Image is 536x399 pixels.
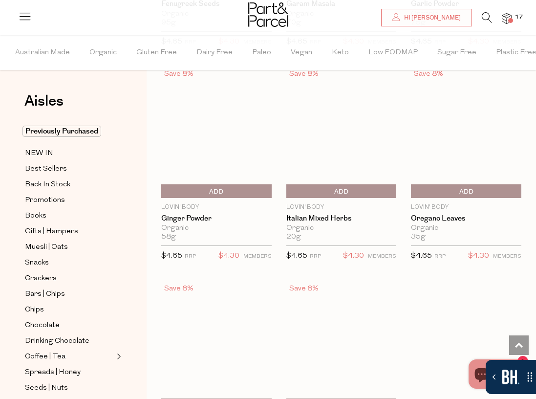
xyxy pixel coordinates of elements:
span: 20g [286,233,301,242]
div: Save 8% [286,67,322,81]
a: Chips [25,304,114,316]
a: Hi [PERSON_NAME] [381,9,472,26]
button: Add To Parcel [286,184,397,198]
span: $4.65 [411,252,432,260]
span: $4.30 [468,250,489,263]
span: Organic [89,36,117,70]
span: Snacks [25,257,49,269]
p: Lovin' Body [161,203,272,212]
img: Italian Mixed Herbs [341,133,342,133]
div: Save 8% [286,282,322,295]
span: Dairy Free [196,36,233,70]
a: Seeds | Nuts [25,382,114,394]
button: Add To Parcel [411,184,521,198]
small: RRP [310,254,321,259]
a: 17 [502,13,512,23]
span: Low FODMAP [368,36,418,70]
span: Hi [PERSON_NAME] [402,14,461,22]
a: Italian Mixed Herbs [286,214,397,223]
span: 17 [513,13,525,22]
div: Organic [411,224,521,233]
a: Gifts | Hampers [25,225,114,238]
span: Vegan [291,36,312,70]
span: Bars | Chips [25,288,65,300]
span: $4.65 [286,252,307,260]
span: $4.30 [218,250,239,263]
button: Expand/Collapse Coffee | Tea [114,351,121,362]
small: MEMBERS [368,254,396,259]
span: Back In Stock [25,179,70,191]
a: Previously Purchased [25,126,114,137]
a: Bars | Chips [25,288,114,300]
div: Save 8% [161,67,196,81]
span: 35g [411,233,426,242]
img: Red Chilli Powder [341,347,342,347]
a: Coffee | Tea [25,351,114,363]
span: Books [25,210,46,222]
span: 58g [161,233,176,242]
p: Lovin' Body [286,203,397,212]
span: Muesli | Oats [25,242,68,253]
span: Crackers [25,273,57,285]
span: Paleo [252,36,271,70]
span: Aisles [24,90,64,112]
span: Chocolate [25,320,60,332]
a: Ginger Powder [161,214,272,223]
button: Add To Parcel [161,184,272,198]
small: RRP [434,254,446,259]
small: RRP [185,254,196,259]
a: Spreads | Honey [25,366,114,378]
a: Back In Stock [25,178,114,191]
a: Muesli | Oats [25,241,114,253]
a: NEW IN [25,147,114,159]
span: Coffee | Tea [25,351,65,363]
a: Drinking Chocolate [25,335,114,347]
a: Aisles [24,94,64,118]
span: NEW IN [25,148,53,159]
small: MEMBERS [243,254,272,259]
a: Oregano Leaves [411,214,521,223]
div: Organic [161,224,272,233]
span: Gifts | Hampers [25,226,78,238]
span: Keto [332,36,349,70]
span: Best Sellers [25,163,67,175]
small: MEMBERS [493,254,521,259]
span: Promotions [25,195,65,206]
span: $4.65 [161,252,182,260]
span: Drinking Chocolate [25,335,89,347]
p: Lovin' Body [411,203,521,212]
span: Gluten Free [136,36,177,70]
a: Crackers [25,272,114,285]
span: Australian Made [15,36,70,70]
a: Snacks [25,257,114,269]
span: Previously Purchased [22,126,101,137]
img: Oregano Leaves [466,133,467,133]
div: Save 8% [411,67,446,81]
span: $4.30 [343,250,364,263]
img: Part&Parcel [248,2,288,27]
a: Best Sellers [25,163,114,175]
a: Books [25,210,114,222]
span: Sugar Free [437,36,476,70]
span: Chips [25,304,44,316]
span: Spreads | Honey [25,367,81,378]
a: Promotions [25,194,114,206]
div: Save 8% [161,282,196,295]
span: Seeds | Nuts [25,382,68,394]
div: Organic [286,224,397,233]
a: Chocolate [25,319,114,332]
inbox-online-store-chat: Shopify online store chat [466,359,528,391]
